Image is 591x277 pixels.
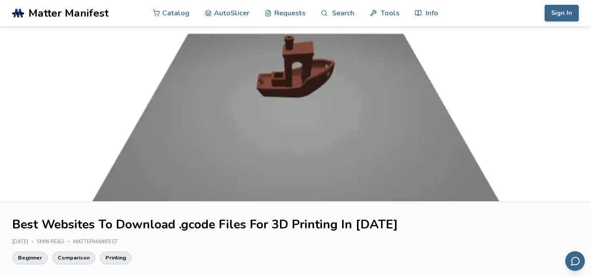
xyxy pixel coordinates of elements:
div: [DATE] [12,239,37,245]
button: Send feedback via email [565,251,585,271]
a: Printing [100,252,132,264]
a: Comparison [52,252,95,264]
div: MatterManifest [73,239,124,245]
button: Sign In [545,5,579,21]
a: Beginner [12,252,48,264]
h1: Best Websites To Download .gcode Files For 3D Printing In [DATE] [12,218,579,231]
div: 5 min read [37,239,73,245]
span: Matter Manifest [28,7,108,19]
